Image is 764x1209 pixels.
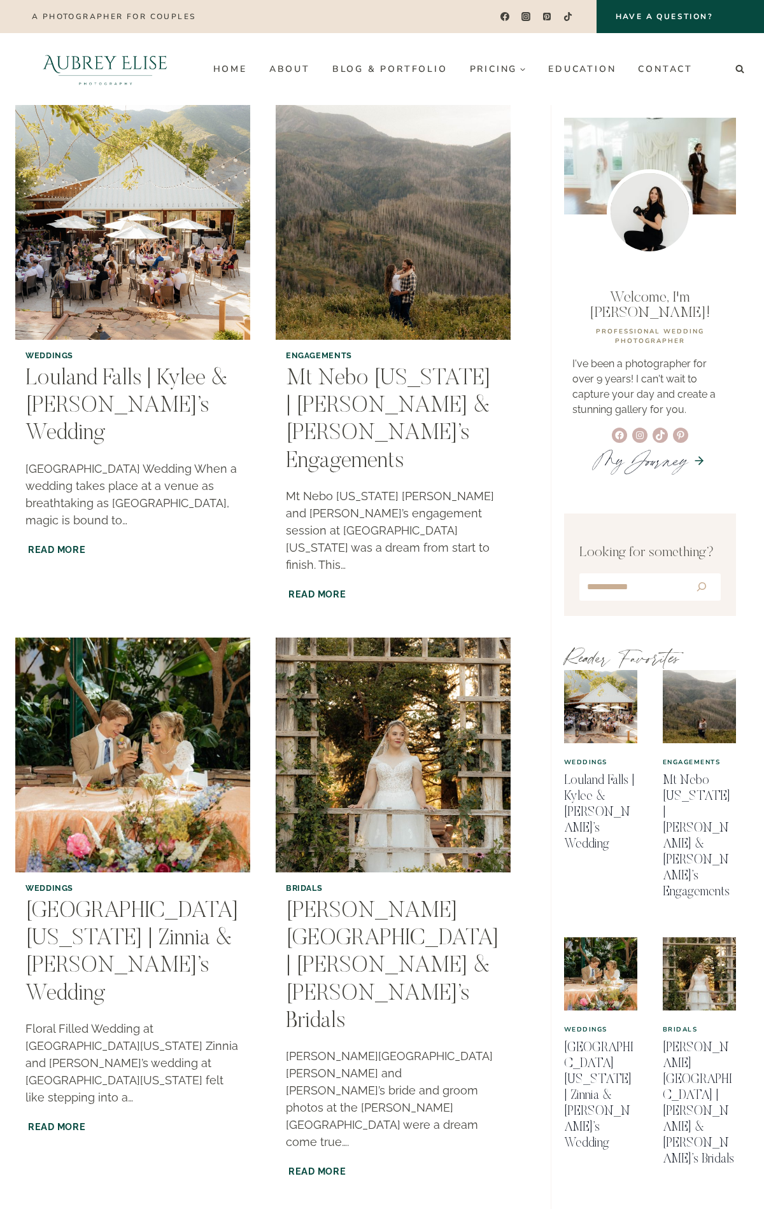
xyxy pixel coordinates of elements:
a: Home [202,59,258,79]
img: Mt Nebo Utah | Kristin & Ty’s Engagements [663,670,736,743]
a: engagements [663,758,721,767]
a: [GEOGRAPHIC_DATA][US_STATE] | Zinnia & [PERSON_NAME]’s Wedding [564,1042,633,1150]
p: A photographer for couples [32,12,195,21]
img: Highland Gardens Utah | Zinnia & Royce’s Wedding [15,638,250,872]
a: Louland Falls | Kylee & [PERSON_NAME]’s Wedding [564,774,635,851]
a: Bridals [286,883,322,893]
a: [PERSON_NAME][GEOGRAPHIC_DATA] | [PERSON_NAME] & [PERSON_NAME]’s Bridals [663,1042,734,1166]
a: Louland Falls | Kylee & [PERSON_NAME]’s Wedding [25,368,228,445]
p: Mt Nebo [US_STATE] [PERSON_NAME] and [PERSON_NAME]’s engagement session at [GEOGRAPHIC_DATA][US_S... [286,487,500,573]
a: Blog & Portfolio [321,59,458,79]
img: Utah wedding photographer Aubrey Williams [607,169,693,255]
a: Bridals [663,1025,698,1034]
p: [GEOGRAPHIC_DATA] Wedding When a wedding takes place at a venue as breathtaking as [GEOGRAPHIC_DA... [25,460,240,529]
a: Weddings [25,883,73,893]
span: Pricing [470,64,527,74]
a: Contact [627,59,704,79]
p: professional WEDDING PHOTOGRAPHER [572,327,727,346]
img: Louland Falls | Kylee & Dax’s Wedding [564,670,637,743]
a: Read More [25,542,88,557]
a: Mt Nebo [US_STATE] | [PERSON_NAME] & [PERSON_NAME]’s Engagements [286,368,491,473]
a: Weddings [564,758,607,767]
img: Ogden Botanical Gardens | Anna & Aaron’s Bridals [663,937,736,1010]
img: Aubrey Elise Photography [15,33,195,105]
a: Mt Nebo [US_STATE] | [PERSON_NAME] & [PERSON_NAME]’s Engagements [663,774,730,898]
a: MyJourney [594,442,688,479]
p: Welcome, I'm [PERSON_NAME]! [572,290,727,321]
a: About [258,59,321,79]
a: Read More [286,1163,348,1179]
a: Weddings [564,1025,607,1034]
a: Read More [25,1119,88,1135]
h2: Reader Favorites [564,646,736,670]
button: Search [684,576,718,598]
a: Read More [286,586,348,602]
img: Highland Gardens Utah | Zinnia & Royce’s Wedding [564,937,637,1010]
a: [PERSON_NAME][GEOGRAPHIC_DATA] | [PERSON_NAME] & [PERSON_NAME]’s Bridals [286,900,499,1033]
img: Mt Nebo Utah | Kristin & Ty’s Engagements [276,105,511,340]
p: I've been a photographer for over 9 years! I can't wait to capture your day and create a stunning... [572,356,727,417]
img: Ogden Botanical Gardens | Anna & Aaron’s Bridals [276,638,511,872]
a: Facebook [495,8,514,26]
a: [GEOGRAPHIC_DATA][US_STATE] | Zinnia & [PERSON_NAME]’s Wedding [25,900,239,1006]
img: Louland Falls | Kylee & Dax’s Wedding [15,105,250,340]
nav: Primary Navigation [202,59,704,79]
a: engagements [286,351,352,360]
button: View Search Form [731,60,749,78]
a: TikTok [559,8,577,26]
a: Pinterest [538,8,556,26]
a: Pricing [458,59,537,79]
p: Floral Filled Wedding at [GEOGRAPHIC_DATA][US_STATE] Zinnia and [PERSON_NAME]’s wedding at [GEOGR... [25,1020,240,1106]
a: Weddings [25,351,73,360]
a: Instagram [517,8,535,26]
p: Looking for something? [579,543,721,564]
em: Journey [625,442,688,479]
p: [PERSON_NAME][GEOGRAPHIC_DATA] [PERSON_NAME] and [PERSON_NAME]’s bride and groom photos at the [P... [286,1047,500,1150]
a: Education [537,59,627,79]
